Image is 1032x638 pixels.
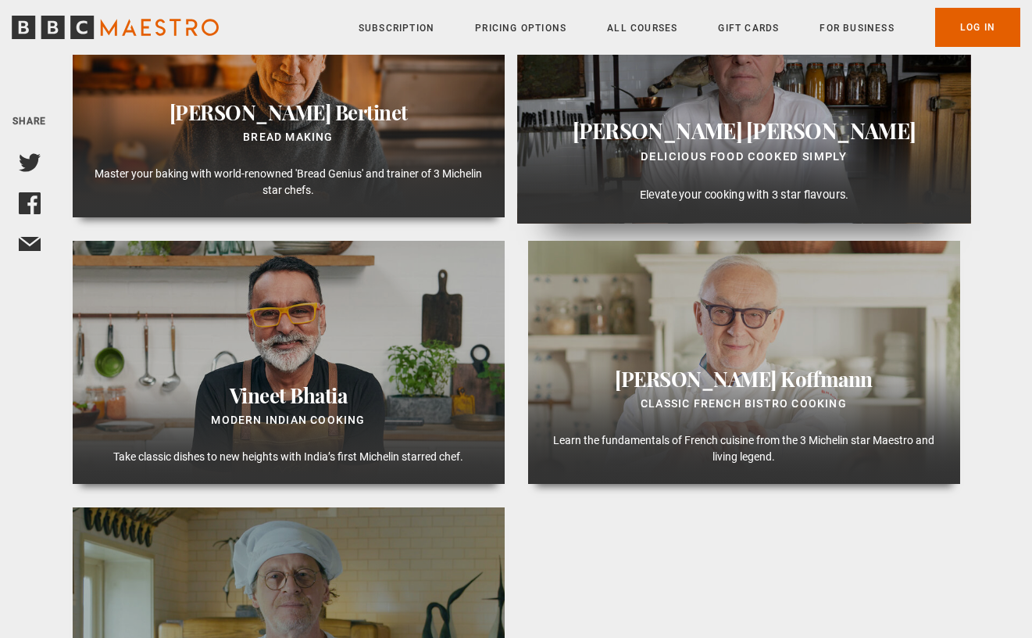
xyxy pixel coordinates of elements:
span: [PERSON_NAME] [572,116,741,144]
div: Bread Making [85,128,492,147]
span: [PERSON_NAME] [170,99,331,126]
a: [PERSON_NAME] Koffmann Classic French Bistro Cooking Learn the fundamentals of French cuisine fro... [528,241,960,484]
span: Vineet [230,382,286,409]
span: [PERSON_NAME] [746,116,916,144]
a: Pricing Options [475,20,566,36]
div: Delicious Food Cooked Simply [530,147,957,167]
a: Vineet Bhatia Modern Indian Cooking Take classic dishes to new heights with India’s first Micheli... [73,241,505,484]
a: Log In [935,8,1020,47]
span: Share [12,116,47,127]
div: Classic French Bistro Cooking [541,395,948,414]
nav: Primary [359,8,1020,47]
span: Bhatia [290,382,347,409]
span: Bertinet [335,99,408,126]
p: Elevate your cooking with 3 star flavours. [530,186,957,203]
p: Master your baking with world-renowned 'Bread Genius' and trainer of 3 Michelin star chefs. [85,166,492,199]
a: All Courses [607,20,677,36]
a: Subscription [359,20,434,36]
span: [PERSON_NAME] [615,366,777,392]
p: Learn the fundamentals of French cuisine from the 3 Michelin star Maestro and living legend. [541,432,948,465]
a: Gift Cards [718,20,779,36]
span: Koffmann [780,366,873,392]
div: Modern Indian Cooking [85,411,492,430]
p: Take classic dishes to new heights with India’s first Michelin starred chef. [85,449,492,465]
svg: BBC Maestro [12,16,219,39]
a: For business [820,20,894,36]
